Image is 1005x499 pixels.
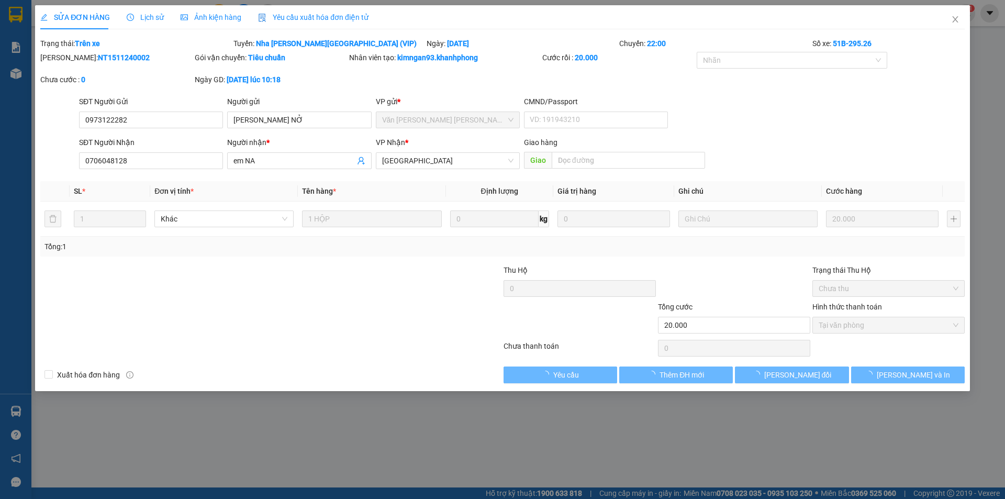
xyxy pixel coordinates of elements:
span: Giá trị hàng [557,187,596,195]
button: Yêu cầu [504,367,617,383]
div: Trạng thái Thu Hộ [812,264,965,276]
span: Cước hàng [826,187,862,195]
b: BIÊN NHẬN GỬI HÀNG [85,15,118,83]
span: Định lượng [481,187,518,195]
span: picture [181,14,188,21]
div: Ngày GD: [195,74,347,85]
button: [PERSON_NAME] đổi [735,367,848,383]
b: NT1511240002 [98,53,150,62]
input: Dọc đường [552,152,705,169]
span: close [951,15,959,24]
b: Nha [PERSON_NAME][GEOGRAPHIC_DATA] (VIP) [256,39,417,48]
span: Giao [524,152,552,169]
div: Ngày: [426,38,619,49]
span: Xuất hóa đơn hàng [53,369,124,381]
b: kimngan93.khanhphong [397,53,478,62]
div: VP gửi [376,96,520,107]
span: SỬA ĐƠN HÀNG [40,13,110,21]
b: [DATE] [447,39,469,48]
span: info-circle [126,371,133,379]
button: delete [44,210,61,227]
label: Hình thức thanh toán [812,303,882,311]
input: 0 [826,210,939,227]
span: Yêu cầu xuất hóa đơn điện tử [258,13,368,21]
div: Số xe: [811,38,966,49]
th: Ghi chú [674,181,822,202]
span: user-add [357,157,365,165]
div: [PERSON_NAME]: [40,52,193,63]
span: loading [865,371,877,378]
span: VP Nhận [376,138,405,147]
div: SĐT Người Gửi [79,96,223,107]
span: loading [542,371,553,378]
span: Giao hàng [524,138,557,147]
li: (c) 2017 [119,50,175,63]
span: [PERSON_NAME] đổi [764,369,832,381]
span: Đà Lạt [382,153,513,169]
div: Chưa cước : [40,74,193,85]
img: logo.jpg [13,13,65,65]
div: SĐT Người Nhận [79,137,223,148]
span: Tổng cước [658,303,693,311]
span: Yêu cầu [553,369,579,381]
span: Khác [161,211,287,227]
span: loading [648,371,660,378]
span: Văn Phòng Trần Phú (Mường Thanh) [382,112,513,128]
div: CMND/Passport [524,96,668,107]
span: edit [40,14,48,21]
span: clock-circle [127,14,134,21]
div: Gói vận chuyển: [195,52,347,63]
div: Chưa thanh toán [502,340,657,359]
button: plus [947,210,961,227]
span: Chưa thu [819,281,958,296]
b: [DATE] lúc 10:18 [227,75,281,84]
span: Tại văn phòng [819,317,958,333]
img: icon [258,14,266,22]
img: logo.jpg [145,13,170,38]
b: [DOMAIN_NAME] [119,40,175,48]
div: Chuyến: [618,38,811,49]
span: Tên hàng [302,187,336,195]
b: 0 [81,75,85,84]
div: Người gửi [227,96,371,107]
span: Thêm ĐH mới [660,369,704,381]
b: Trên xe [75,39,100,48]
b: Tiêu chuẩn [248,53,285,62]
span: Ảnh kiện hàng [181,13,241,21]
div: Tổng: 1 [44,241,388,252]
button: [PERSON_NAME] và In [851,367,965,383]
div: Tuyến: [232,38,426,49]
span: [PERSON_NAME] và In [877,369,950,381]
b: 51B-295.26 [833,39,872,48]
div: Trạng thái: [39,38,232,49]
input: 0 [557,210,670,227]
b: 20.000 [575,53,598,62]
span: Lịch sử [127,13,164,21]
span: Đơn vị tính [154,187,194,195]
div: Cước rồi : [542,52,695,63]
button: Close [941,5,970,35]
span: kg [539,210,549,227]
span: Thu Hộ [504,266,528,274]
div: Người nhận [227,137,371,148]
b: 22:00 [647,39,666,48]
span: loading [753,371,764,378]
button: Thêm ĐH mới [619,367,733,383]
span: SL [74,187,82,195]
input: Ghi Chú [678,210,818,227]
input: VD: Bàn, Ghế [302,210,441,227]
div: Nhân viên tạo: [349,52,540,63]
